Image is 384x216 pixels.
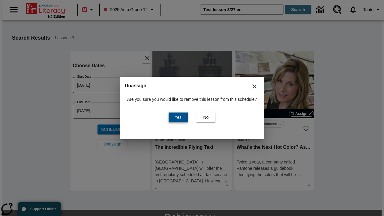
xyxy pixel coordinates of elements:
[203,114,208,121] span: No
[175,114,181,121] span: Yes
[247,79,262,94] button: Close
[125,82,259,90] h2: Unassign
[196,112,215,122] button: No
[127,96,257,103] p: Are you sure you would like to remove this lesson from this schedule?
[169,112,188,122] button: Yes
